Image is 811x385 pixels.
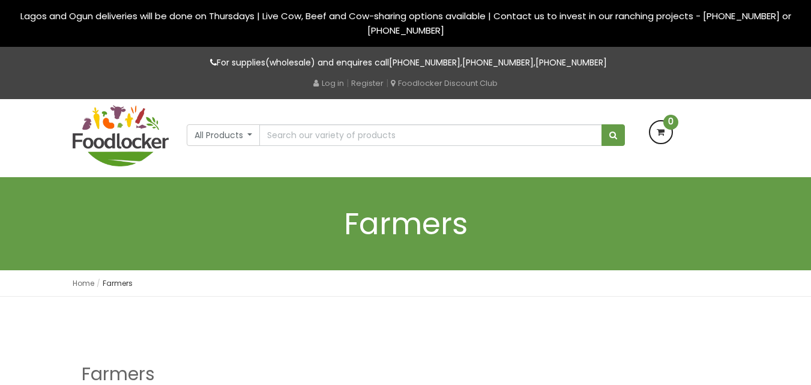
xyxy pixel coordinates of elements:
[73,207,739,240] h1: Farmers
[73,278,94,288] a: Home
[386,77,388,89] span: |
[82,364,508,384] h2: Farmers
[389,56,460,68] a: [PHONE_NUMBER]
[73,105,169,166] img: FoodLocker
[462,56,534,68] a: [PHONE_NUMBER]
[391,77,498,89] a: Foodlocker Discount Club
[259,124,601,146] input: Search our variety of products
[346,77,349,89] span: |
[20,10,791,37] span: Lagos and Ogun deliveries will be done on Thursdays | Live Cow, Beef and Cow-sharing options avai...
[187,124,261,146] button: All Products
[73,56,739,70] p: For supplies(wholesale) and enquires call , ,
[535,56,607,68] a: [PHONE_NUMBER]
[313,77,344,89] a: Log in
[351,77,384,89] a: Register
[663,115,678,130] span: 0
